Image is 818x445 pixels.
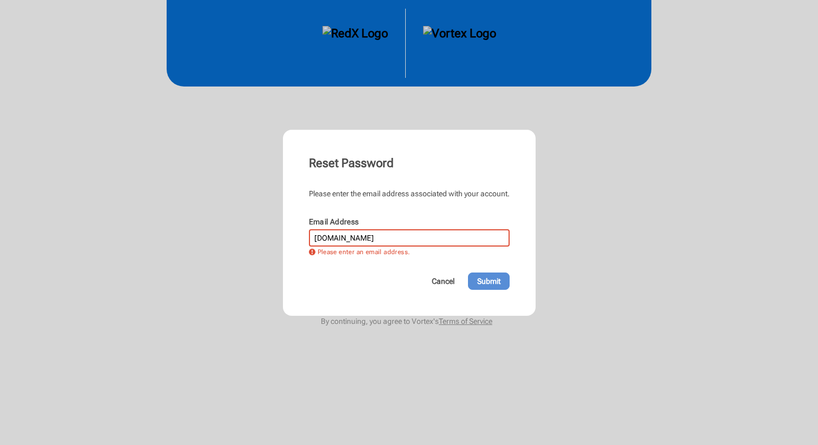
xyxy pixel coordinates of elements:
label: Email Address [309,217,359,226]
button: Submit [468,273,510,290]
span: Please enter an email address. [318,249,410,255]
div: Please enter the email address associated with your account. [309,188,510,199]
span: Cancel [432,276,454,287]
button: Cancel [423,273,464,290]
span: Submit [477,276,500,287]
div: Reset Password [309,156,510,171]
